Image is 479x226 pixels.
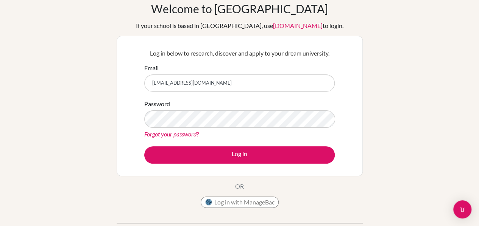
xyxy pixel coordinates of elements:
p: Log in below to research, discover and apply to your dream university. [144,49,335,58]
div: Open Intercom Messenger [453,200,471,218]
div: If your school is based in [GEOGRAPHIC_DATA], use to login. [136,21,343,30]
button: Log in [144,146,335,164]
h1: Welcome to [GEOGRAPHIC_DATA] [151,2,328,15]
p: OR [235,182,244,191]
button: Log in with ManageBac [201,197,279,208]
label: Password [144,99,170,108]
label: Email [144,63,159,73]
a: [DOMAIN_NAME] [273,22,323,29]
a: Forgot your password? [144,130,199,138]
